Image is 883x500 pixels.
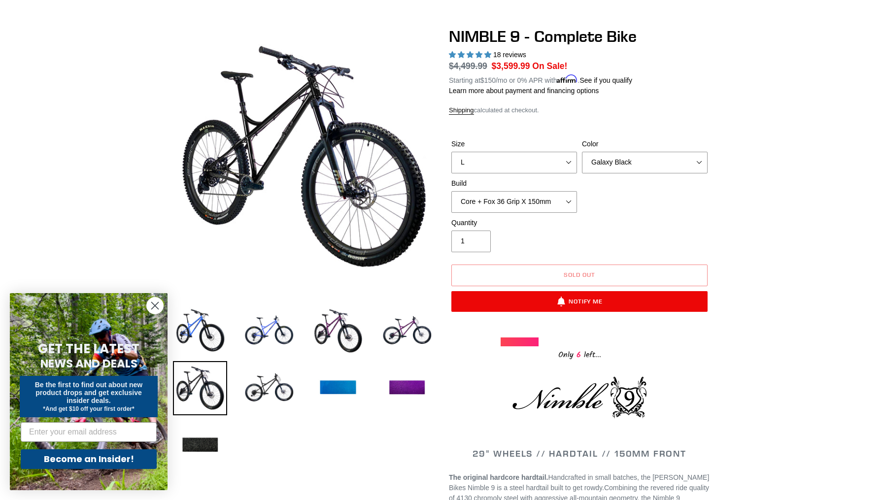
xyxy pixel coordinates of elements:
[449,473,709,492] span: Handcrafted in small batches, the [PERSON_NAME] Bikes Nimble 9 is a steel hardtail built to get r...
[451,218,577,228] label: Quantity
[380,361,434,415] img: Load image into Gallery viewer, NIMBLE 9 - Complete Bike
[449,61,487,71] s: $4,499.99
[242,361,296,415] img: Load image into Gallery viewer, NIMBLE 9 - Complete Bike
[38,340,139,358] span: GET THE LATEST
[43,405,134,412] span: *And get $10 off your first order*
[173,418,227,472] img: Load image into Gallery viewer, NIMBLE 9 - Complete Bike
[173,304,227,358] img: Load image into Gallery viewer, NIMBLE 9 - Complete Bike
[574,349,584,361] span: 6
[493,51,526,59] span: 18 reviews
[582,139,708,149] label: Color
[449,27,710,46] h1: NIMBLE 9 - Complete Bike
[449,73,632,86] p: Starting at /mo or 0% APR with .
[564,271,595,278] span: Sold out
[473,448,686,459] span: 29" WHEELS // HARDTAIL // 150MM FRONT
[451,291,708,312] button: Notify Me
[480,76,496,84] span: $150
[40,356,137,371] span: NEWS AND DEALS
[35,381,143,404] span: Be the first to find out about new product drops and get exclusive insider deals.
[532,60,567,72] span: On Sale!
[380,304,434,358] img: Load image into Gallery viewer, NIMBLE 9 - Complete Bike
[311,361,365,415] img: Load image into Gallery viewer, NIMBLE 9 - Complete Bike
[579,76,632,84] a: See if you qualify - Learn more about Affirm Financing (opens in modal)
[557,75,577,83] span: Affirm
[449,106,474,115] a: Shipping
[449,51,493,59] span: 4.89 stars
[451,139,577,149] label: Size
[501,346,658,362] div: Only left...
[311,304,365,358] img: Load image into Gallery viewer, NIMBLE 9 - Complete Bike
[449,87,599,95] a: Learn more about payment and financing options
[492,61,530,71] span: $3,599.99
[21,449,157,469] button: Become an Insider!
[451,265,708,286] button: Sold out
[146,297,164,314] button: Close dialog
[451,178,577,189] label: Build
[21,422,157,442] input: Enter your email address
[449,105,710,115] div: calculated at checkout.
[242,304,296,358] img: Load image into Gallery viewer, NIMBLE 9 - Complete Bike
[449,473,548,481] strong: The original hardcore hardtail.
[173,361,227,415] img: Load image into Gallery viewer, NIMBLE 9 - Complete Bike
